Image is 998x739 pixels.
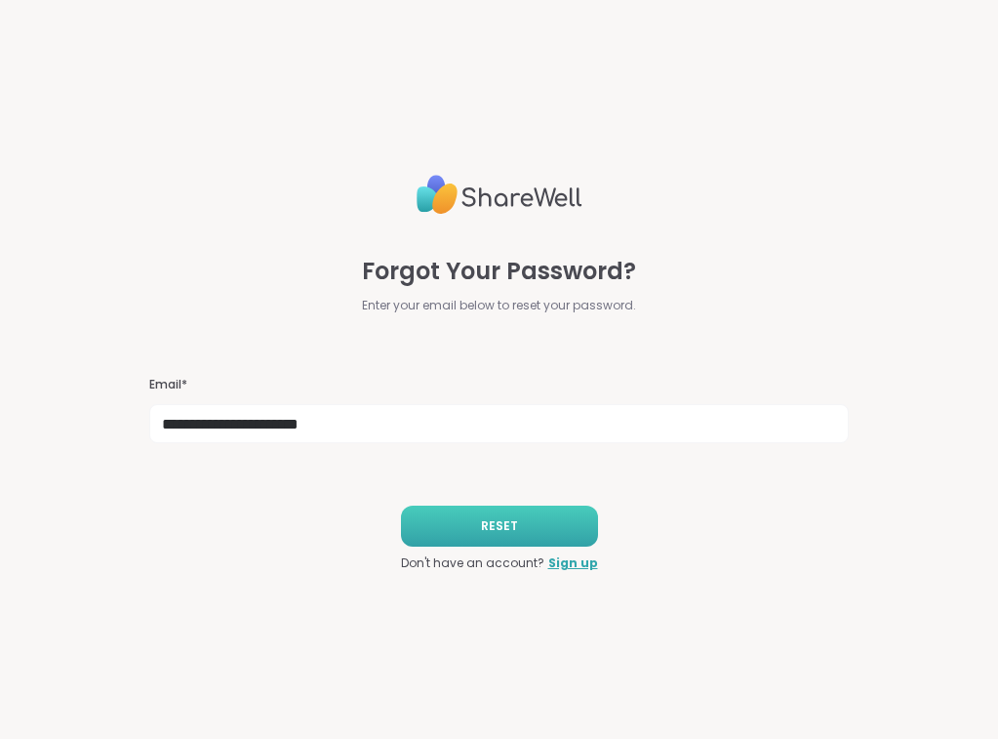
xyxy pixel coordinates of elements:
span: RESET [481,517,518,535]
span: Don't have an account? [401,554,544,572]
button: RESET [401,506,598,547]
h3: Email* [149,377,848,393]
img: ShareWell Logo [417,167,582,223]
span: Forgot Your Password? [362,254,636,289]
a: Sign up [548,554,598,572]
span: Enter your email below to reset your password. [362,297,636,314]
